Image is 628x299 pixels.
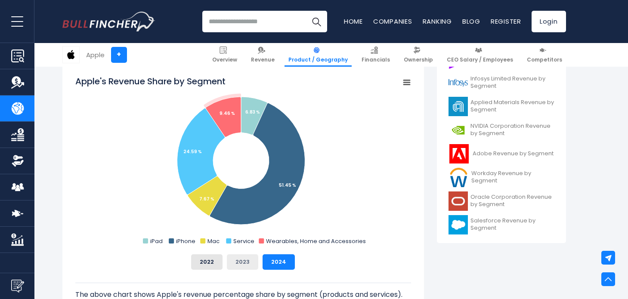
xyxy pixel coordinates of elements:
a: Applied Materials Revenue by Segment [443,95,560,118]
span: Applied Materials Revenue by Segment [470,99,554,114]
img: ORCL logo [449,191,468,211]
img: WDAY logo [449,168,469,187]
img: NVDA logo [449,120,468,140]
span: Overview [212,56,237,63]
img: CRM logo [449,215,468,234]
span: Infosys Limited Revenue by Segment [470,75,554,90]
a: Blog [462,17,480,26]
a: CEO Salary / Employees [443,43,517,67]
a: Companies [373,17,412,26]
img: Bullfincher logo [62,12,155,31]
img: AMAT logo [449,97,468,116]
a: Revenue [247,43,278,67]
text: Service [233,237,254,245]
a: Financials [358,43,394,67]
a: Oracle Corporation Revenue by Segment [443,189,560,213]
button: 2024 [263,254,295,270]
tspan: 7.67 % [199,196,214,202]
span: Financials [362,56,390,63]
img: AAPL logo [63,46,79,63]
a: Salesforce Revenue by Segment [443,213,560,237]
span: Salesforce Revenue by Segment [470,217,554,232]
img: ADBE logo [449,144,470,163]
button: 2023 [227,254,258,270]
text: iPhone [176,237,195,245]
a: + [111,47,127,63]
span: Ownership [404,56,433,63]
span: Oracle Corporation Revenue by Segment [470,194,554,208]
a: Go to homepage [62,12,155,31]
a: Home [344,17,363,26]
a: Workday Revenue by Segment [443,166,560,189]
a: Register [491,17,521,26]
a: Competitors [523,43,566,67]
tspan: 24.59 % [183,148,202,155]
a: Adobe Revenue by Segment [443,142,560,166]
span: Adobe Revenue by Segment [473,150,554,157]
span: NVIDIA Corporation Revenue by Segment [470,123,554,137]
text: Wearables, Home and Accessories [266,237,366,245]
a: Overview [208,43,241,67]
a: Product / Geography [285,43,352,67]
button: Search [306,11,327,32]
tspan: 9.46 % [220,110,235,117]
span: Product / Geography [288,56,348,63]
span: Workday Revenue by Segment [471,170,554,185]
a: Ownership [400,43,437,67]
tspan: Apple's Revenue Share by Segment [75,75,226,87]
a: Login [532,11,566,32]
a: NVIDIA Corporation Revenue by Segment [443,118,560,142]
span: Revenue [251,56,275,63]
text: iPad [150,237,163,245]
img: INFY logo [449,73,468,92]
span: Competitors [527,56,562,63]
button: 2022 [191,254,223,270]
img: Ownership [11,154,24,167]
div: Apple [86,50,105,60]
a: Ranking [423,17,452,26]
text: Mac [207,237,220,245]
tspan: 51.45 % [279,182,296,188]
a: Infosys Limited Revenue by Segment [443,71,560,95]
tspan: 6.83 % [245,109,260,115]
svg: Apple's Revenue Share by Segment [75,75,411,247]
span: CEO Salary / Employees [447,56,513,63]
